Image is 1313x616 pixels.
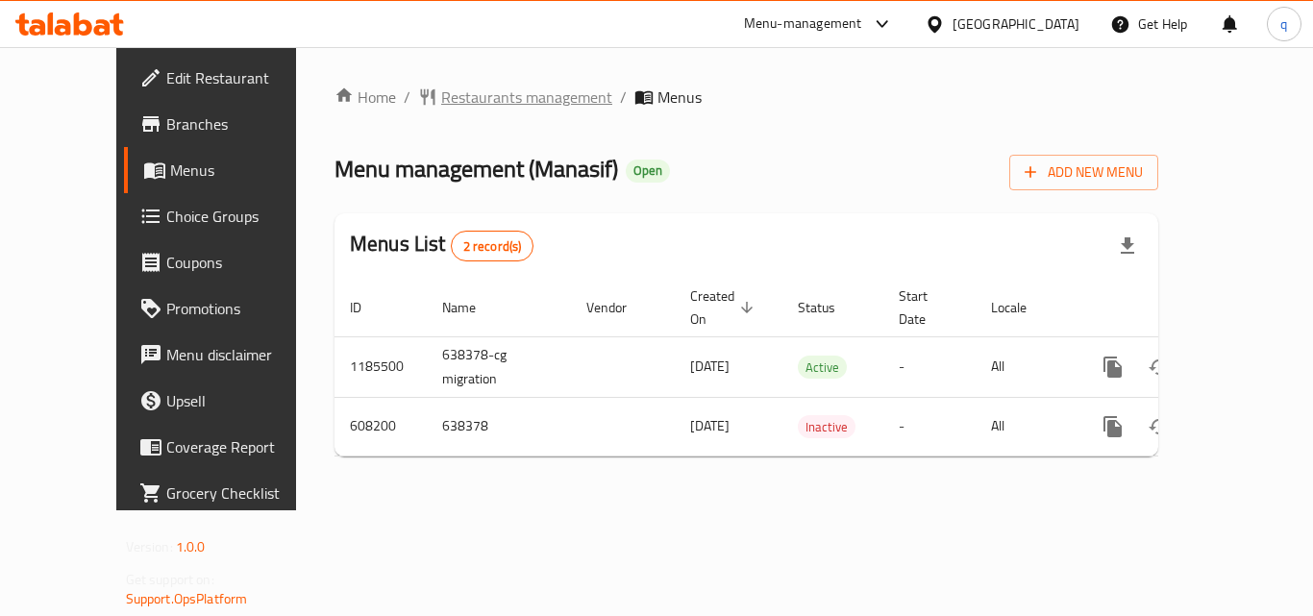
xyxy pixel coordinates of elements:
span: Promotions [166,297,320,320]
span: Add New Menu [1025,160,1143,185]
a: Branches [124,101,335,147]
span: Edit Restaurant [166,66,320,89]
div: Export file [1104,223,1151,269]
a: Menus [124,147,335,193]
div: Total records count [451,231,534,261]
a: Coupons [124,239,335,285]
span: Branches [166,112,320,136]
span: Coupons [166,251,320,274]
button: more [1090,404,1136,450]
span: 1.0.0 [176,534,206,559]
span: Locale [991,296,1052,319]
span: Status [798,296,860,319]
td: 638378-cg migration [427,336,571,397]
td: 638378 [427,397,571,456]
a: Coverage Report [124,424,335,470]
a: Upsell [124,378,335,424]
li: / [620,86,627,109]
td: 1185500 [334,336,427,397]
span: Name [442,296,501,319]
span: Grocery Checklist [166,481,320,505]
span: Choice Groups [166,205,320,228]
a: Restaurants management [418,86,612,109]
span: Upsell [166,389,320,412]
td: - [883,397,976,456]
nav: breadcrumb [334,86,1158,109]
div: Open [626,160,670,183]
a: Edit Restaurant [124,55,335,101]
td: All [976,397,1075,456]
div: Menu-management [744,12,862,36]
a: Home [334,86,396,109]
button: Add New Menu [1009,155,1158,190]
li: / [404,86,410,109]
td: 608200 [334,397,427,456]
div: Inactive [798,415,855,438]
span: Menu disclaimer [166,343,320,366]
a: Choice Groups [124,193,335,239]
span: Active [798,357,847,379]
span: [DATE] [690,354,730,379]
table: enhanced table [334,279,1290,456]
button: Change Status [1136,344,1182,390]
span: Menus [170,159,320,182]
a: Grocery Checklist [124,470,335,516]
button: more [1090,344,1136,390]
span: 2 record(s) [452,237,533,256]
td: - [883,336,976,397]
span: Get support on: [126,567,214,592]
a: Promotions [124,285,335,332]
span: Restaurants management [441,86,612,109]
span: Menus [657,86,702,109]
h2: Menus List [350,230,533,261]
td: All [976,336,1075,397]
span: ID [350,296,386,319]
button: Change Status [1136,404,1182,450]
span: Coverage Report [166,435,320,458]
span: Created On [690,284,759,331]
span: Inactive [798,416,855,438]
span: Start Date [899,284,953,331]
span: Version: [126,534,173,559]
span: Vendor [586,296,652,319]
span: q [1280,13,1287,35]
span: [DATE] [690,413,730,438]
div: Active [798,356,847,379]
span: Open [626,162,670,179]
a: Menu disclaimer [124,332,335,378]
div: [GEOGRAPHIC_DATA] [953,13,1079,35]
span: Menu management ( Manasif ) [334,147,618,190]
a: Support.OpsPlatform [126,586,248,611]
th: Actions [1075,279,1290,337]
